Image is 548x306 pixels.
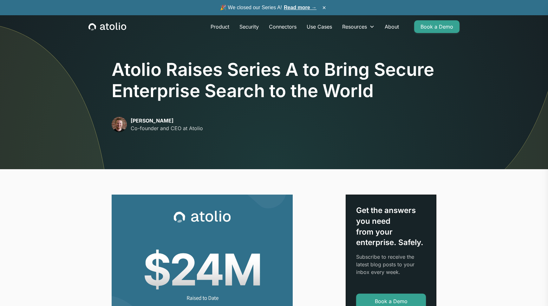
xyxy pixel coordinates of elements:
a: home [88,23,126,31]
a: Book a Demo [414,20,460,33]
button: × [320,4,328,11]
a: Security [234,20,264,33]
div: Resources [342,23,367,30]
div: Get the answers you need from your enterprise. Safely. [356,205,426,248]
p: Co-founder and CEO at Atolio [131,124,203,132]
a: Use Cases [302,20,337,33]
a: About [380,20,404,33]
a: Product [205,20,234,33]
div: Resources [337,20,380,33]
h1: Atolio Raises Series A to Bring Secure Enterprise Search to the World [112,59,436,102]
a: Connectors [264,20,302,33]
a: Read more → [284,5,316,10]
p: Subscribe to receive the latest blog posts to your inbox every week. [356,253,426,276]
span: 🎉 We closed our Series A! [220,4,316,11]
iframe: Chat Widget [516,276,548,306]
p: [PERSON_NAME] [131,117,203,124]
